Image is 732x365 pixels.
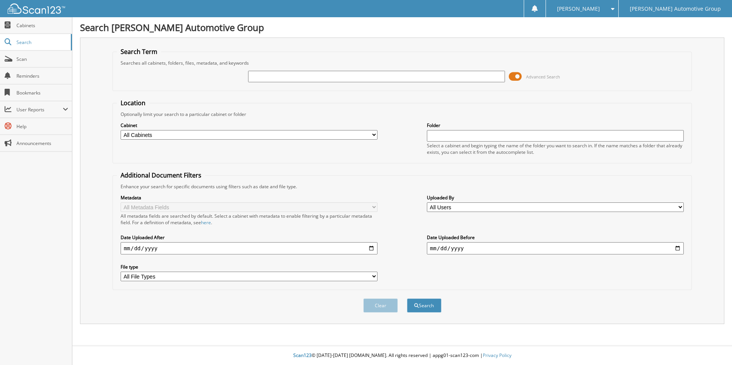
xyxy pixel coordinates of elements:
div: All metadata fields are searched by default. Select a cabinet with metadata to enable filtering b... [121,213,377,226]
span: Cabinets [16,22,68,29]
a: here [201,219,211,226]
span: User Reports [16,106,63,113]
div: Select a cabinet and begin typing the name of the folder you want to search in. If the name match... [427,142,684,155]
label: Metadata [121,194,377,201]
span: Scan123 [293,352,312,358]
label: Cabinet [121,122,377,129]
input: end [427,242,684,254]
span: [PERSON_NAME] Automotive Group [630,7,721,11]
span: Advanced Search [526,74,560,80]
div: © [DATE]-[DATE] [DOMAIN_NAME]. All rights reserved | appg01-scan123-com | [72,346,732,365]
div: Optionally limit your search to a particular cabinet or folder [117,111,688,117]
span: [PERSON_NAME] [557,7,600,11]
span: Help [16,123,68,130]
label: Date Uploaded After [121,234,377,241]
span: Bookmarks [16,90,68,96]
legend: Location [117,99,149,107]
label: Date Uploaded Before [427,234,684,241]
label: Uploaded By [427,194,684,201]
div: Searches all cabinets, folders, files, metadata, and keywords [117,60,688,66]
a: Privacy Policy [483,352,511,358]
button: Search [407,298,441,313]
button: Clear [363,298,398,313]
span: Scan [16,56,68,62]
legend: Additional Document Filters [117,171,205,179]
label: File type [121,264,377,270]
iframe: Chat Widget [694,328,732,365]
label: Folder [427,122,684,129]
span: Search [16,39,67,46]
input: start [121,242,377,254]
img: scan123-logo-white.svg [8,3,65,14]
h1: Search [PERSON_NAME] Automotive Group [80,21,724,34]
div: Enhance your search for specific documents using filters such as date and file type. [117,183,688,190]
legend: Search Term [117,47,161,56]
span: Announcements [16,140,68,147]
span: Reminders [16,73,68,79]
